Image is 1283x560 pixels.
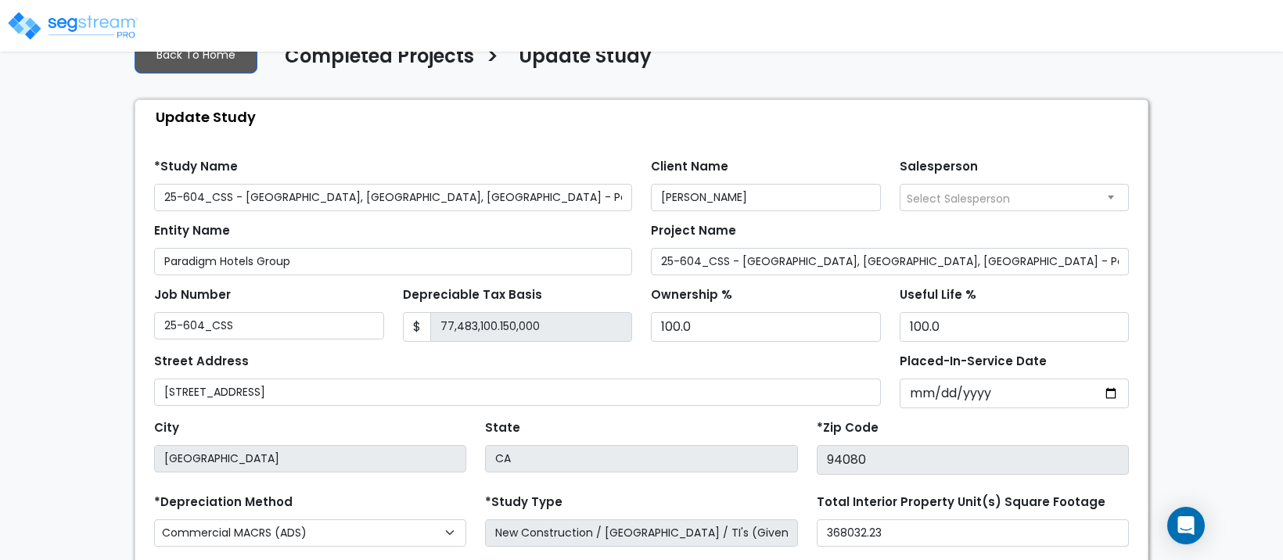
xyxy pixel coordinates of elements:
label: Ownership % [651,286,732,304]
label: Entity Name [154,222,230,240]
h4: Completed Projects [285,45,474,72]
input: total square foot [817,519,1129,547]
input: Street Address [154,379,881,406]
input: Project Name [651,248,1129,275]
label: Total Interior Property Unit(s) Square Footage [817,494,1105,512]
input: Client Name [651,184,881,211]
label: State [485,419,520,437]
a: Update Study [507,45,652,78]
span: Select Salesperson [907,191,1010,206]
img: logo_pro_r.png [6,10,139,41]
label: City [154,419,179,437]
h3: > [486,44,499,74]
label: Project Name [651,222,736,240]
label: Street Address [154,353,249,371]
input: 0.00 [430,312,633,342]
h4: Update Study [519,45,652,72]
input: Study Name [154,184,632,211]
a: Back To Home [135,37,257,74]
label: Placed-In-Service Date [900,353,1047,371]
label: *Study Type [485,494,562,512]
label: *Zip Code [817,419,879,437]
div: Update Study [143,100,1148,134]
input: Entity Name [154,248,632,275]
label: Useful Life % [900,286,976,304]
label: Salesperson [900,158,978,176]
label: Depreciable Tax Basis [403,286,542,304]
input: Zip Code [817,445,1129,475]
input: Ownership [651,312,881,342]
label: *Depreciation Method [154,494,293,512]
div: Open Intercom Messenger [1167,507,1205,544]
label: Client Name [651,158,728,176]
span: $ [403,312,431,342]
input: Depreciation [900,312,1130,342]
label: Job Number [154,286,231,304]
label: *Study Name [154,158,238,176]
a: Completed Projects [273,45,474,78]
